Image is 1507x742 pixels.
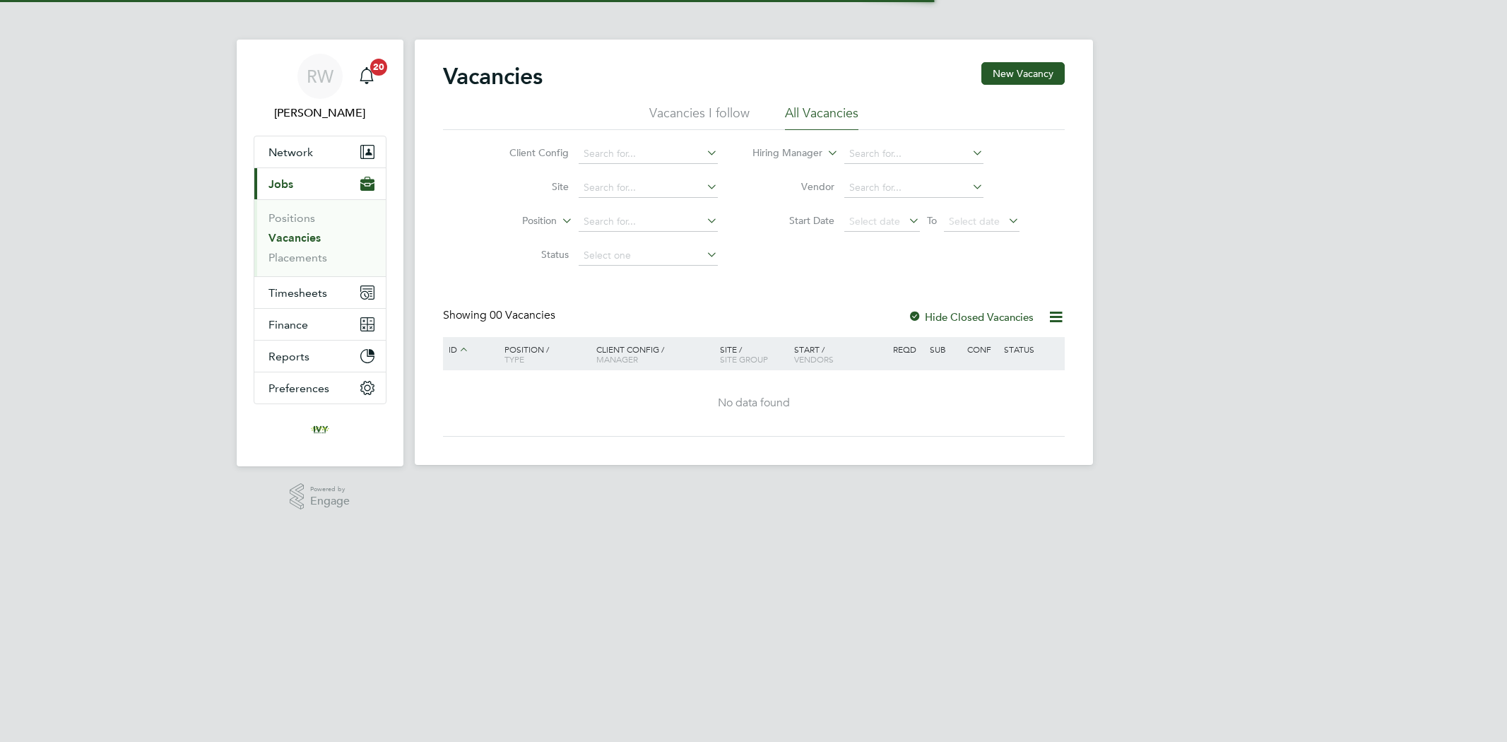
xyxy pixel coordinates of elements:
input: Search for... [579,178,718,198]
span: Rob Winchle [254,105,386,122]
h2: Vacancies [443,62,543,90]
li: All Vacancies [785,105,858,130]
a: Vacancies [268,231,321,245]
button: Reports [254,341,386,372]
span: Powered by [310,483,350,495]
nav: Main navigation [237,40,403,466]
div: Jobs [254,199,386,276]
div: Start / [791,337,890,371]
button: Network [254,136,386,167]
label: Vendor [753,180,834,193]
span: To [923,211,941,230]
span: Finance [268,318,308,331]
div: Reqd [890,337,926,361]
span: Network [268,146,313,159]
label: Position [475,214,557,228]
div: Client Config / [593,337,716,371]
label: Hide Closed Vacancies [908,310,1034,324]
button: Timesheets [254,277,386,308]
a: Placements [268,251,327,264]
span: Type [504,353,524,365]
input: Search for... [579,144,718,164]
label: Hiring Manager [741,146,822,160]
span: 20 [370,59,387,76]
span: Jobs [268,177,293,191]
span: Select date [849,215,900,228]
div: Site / [716,337,791,371]
span: Site Group [720,353,768,365]
input: Search for... [844,178,983,198]
a: Go to home page [254,418,386,441]
label: Start Date [753,214,834,227]
div: ID [445,337,495,363]
span: Timesheets [268,286,327,300]
input: Select one [579,246,718,266]
button: New Vacancy [981,62,1065,85]
div: Conf [964,337,1000,361]
a: Positions [268,211,315,225]
span: 00 Vacancies [490,308,555,322]
button: Preferences [254,372,386,404]
span: Preferences [268,382,329,395]
div: Sub [926,337,963,361]
input: Search for... [844,144,983,164]
a: Powered byEngage [290,483,350,510]
label: Site [487,180,569,193]
div: No data found [445,396,1063,411]
a: RW[PERSON_NAME] [254,54,386,122]
li: Vacancies I follow [649,105,750,130]
input: Search for... [579,212,718,232]
div: Position / [494,337,593,371]
div: Showing [443,308,558,323]
label: Client Config [487,146,569,159]
div: Status [1000,337,1062,361]
img: ivyresourcegroup-logo-retina.png [309,418,331,441]
span: Reports [268,350,309,363]
span: Engage [310,495,350,507]
button: Finance [254,309,386,340]
button: Jobs [254,168,386,199]
span: Vendors [794,353,834,365]
span: Manager [596,353,638,365]
span: RW [307,67,333,86]
a: 20 [353,54,381,99]
label: Status [487,248,569,261]
span: Select date [949,215,1000,228]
